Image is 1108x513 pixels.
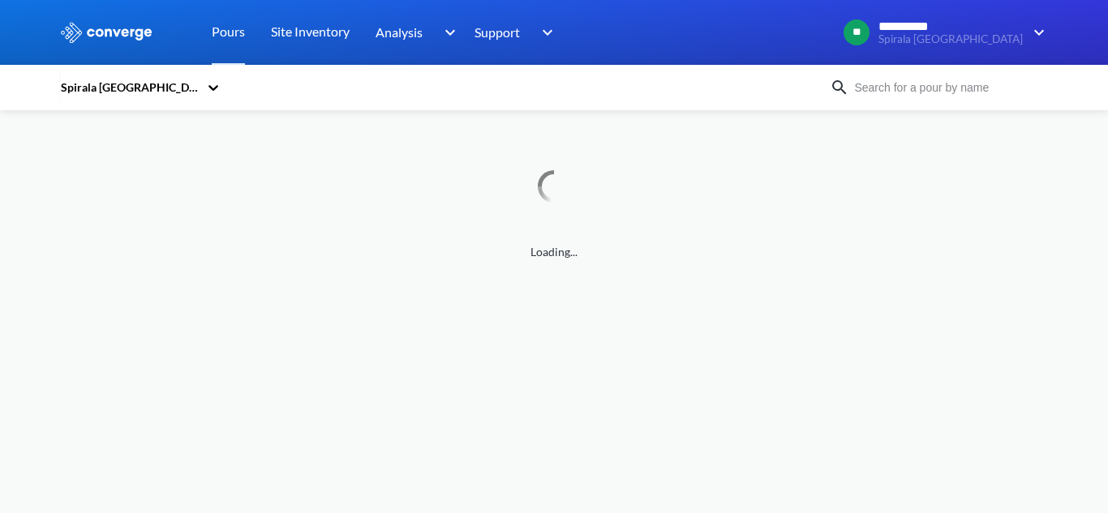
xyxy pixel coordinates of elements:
input: Search for a pour by name [849,79,1046,96]
span: Spirala [GEOGRAPHIC_DATA] [878,33,1023,45]
img: downArrow.svg [434,23,460,42]
img: logo_ewhite.svg [59,22,153,43]
span: Loading... [59,243,1049,261]
span: Analysis [376,22,423,42]
img: icon-search.svg [830,78,849,97]
img: downArrow.svg [1023,23,1049,42]
img: downArrow.svg [531,23,557,42]
div: Spirala [GEOGRAPHIC_DATA] [59,79,199,96]
span: Support [475,22,520,42]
